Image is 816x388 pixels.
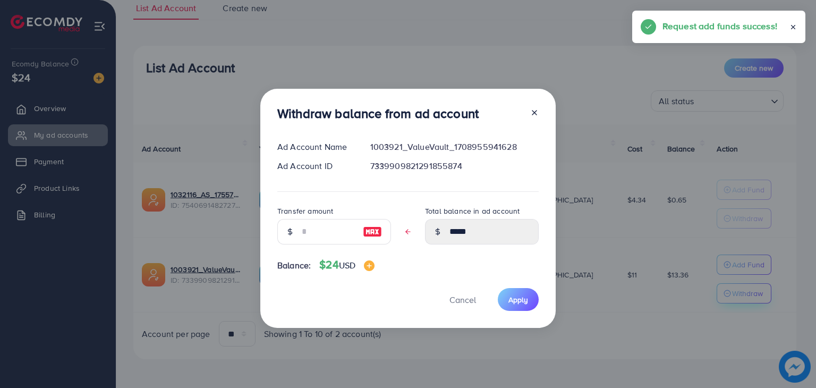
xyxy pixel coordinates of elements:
div: Ad Account ID [269,160,362,172]
button: Cancel [436,288,489,311]
label: Transfer amount [277,206,333,216]
span: USD [339,259,355,271]
div: 7339909821291855874 [362,160,547,172]
h4: $24 [319,258,375,272]
div: 1003921_ValueVault_1708955941628 [362,141,547,153]
span: Cancel [449,294,476,306]
div: Ad Account Name [269,141,362,153]
label: Total balance in ad account [425,206,520,216]
h5: Request add funds success! [662,19,777,33]
span: Apply [508,294,528,305]
img: image [364,260,375,271]
h3: Withdraw balance from ad account [277,106,479,121]
span: Balance: [277,259,311,272]
button: Apply [498,288,539,311]
img: image [363,225,382,238]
